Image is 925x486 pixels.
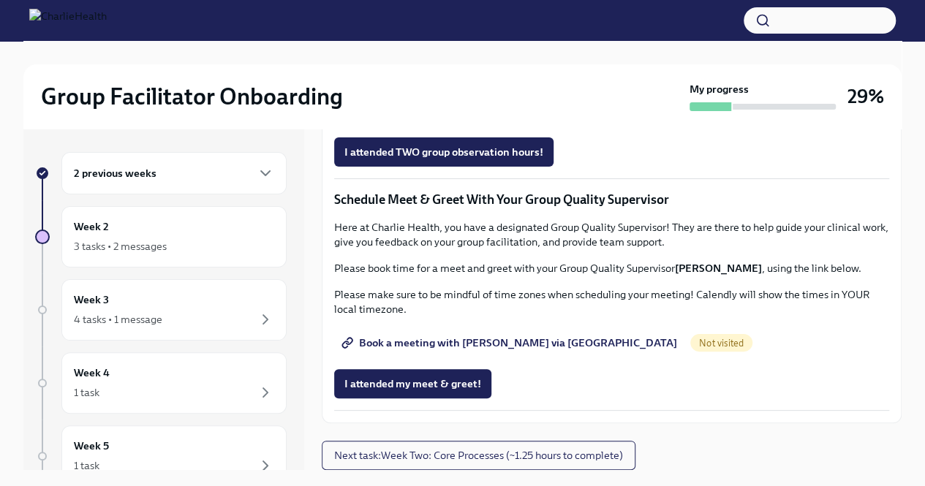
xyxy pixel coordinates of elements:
a: Week 41 task [35,352,287,414]
button: I attended my meet & greet! [334,369,491,398]
button: Next task:Week Two: Core Processes (~1.25 hours to complete) [322,441,635,470]
strong: [PERSON_NAME] [675,262,762,275]
h2: Group Facilitator Onboarding [41,82,343,111]
a: Book a meeting with [PERSON_NAME] via [GEOGRAPHIC_DATA] [334,328,687,357]
a: Week 34 tasks • 1 message [35,279,287,341]
strong: My progress [690,82,749,96]
h6: 2 previous weeks [74,165,156,181]
h6: Week 5 [74,438,109,454]
button: I attended TWO group observation hours! [334,137,554,167]
div: 1 task [74,458,99,473]
h6: Week 2 [74,219,109,235]
p: Schedule Meet & Greet With Your Group Quality Supervisor [334,191,889,208]
img: CharlieHealth [29,9,107,32]
p: Please make sure to be mindful of time zones when scheduling your meeting! Calendly will show the... [334,287,889,316]
div: 4 tasks • 1 message [74,312,162,327]
div: 2 previous weeks [61,152,287,194]
span: Book a meeting with [PERSON_NAME] via [GEOGRAPHIC_DATA] [344,335,677,350]
p: Please book time for a meet and greet with your Group Quality Supervisor , using the link below. [334,261,889,276]
span: Next task : Week Two: Core Processes (~1.25 hours to complete) [334,448,623,463]
div: 3 tasks • 2 messages [74,239,167,254]
span: I attended my meet & greet! [344,376,481,391]
h6: Week 4 [74,365,110,381]
span: Not visited [690,338,752,349]
h6: Week 3 [74,292,109,308]
span: I attended TWO group observation hours! [344,145,543,159]
a: Week 23 tasks • 2 messages [35,206,287,267]
div: 1 task [74,385,99,400]
h3: 29% [847,83,884,110]
p: Here at Charlie Health, you have a designated Group Quality Supervisor! They are there to help gu... [334,220,889,249]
